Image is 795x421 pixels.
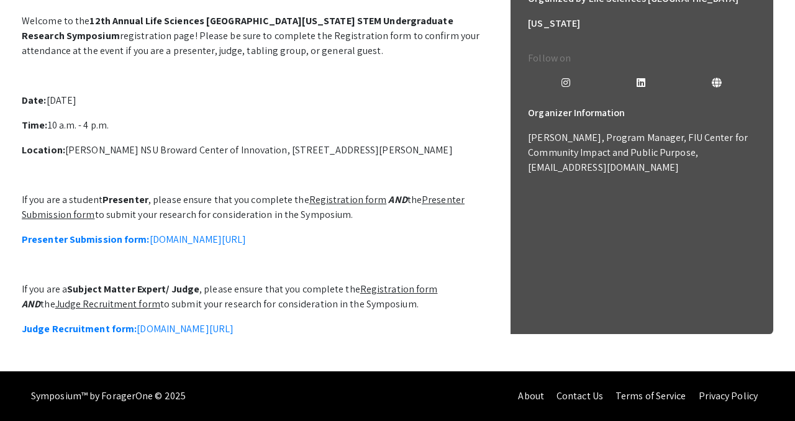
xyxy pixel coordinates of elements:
[360,283,438,296] u: Registration form
[388,193,407,206] em: AND
[22,322,234,335] a: Judge Recruitment form:[DOMAIN_NAME][URL]
[22,193,465,221] u: Presenter Submission form
[22,143,65,156] strong: Location:
[22,118,488,133] p: 10 a.m. - 4 p.m.
[528,51,755,66] p: Follow on
[67,283,199,296] strong: Subject Matter Expert/ Judge
[518,389,544,402] a: About
[22,93,488,108] p: [DATE]
[22,233,246,246] a: Presenter Submission form:[DOMAIN_NAME][URL]
[22,297,40,310] em: AND
[22,322,137,335] strong: Judge Recruitment form:
[22,14,453,42] strong: 12th Annual Life Sciences [GEOGRAPHIC_DATA][US_STATE] STEM Undergraduate Research Symposium
[309,193,387,206] u: Registration form
[22,119,48,132] strong: Time:
[55,297,160,310] u: Judge Recruitment form
[22,94,47,107] strong: Date:
[616,389,686,402] a: Terms of Service
[528,101,755,125] h6: Organizer Information
[31,371,186,421] div: Symposium™ by ForagerOne © 2025
[22,143,488,158] p: [PERSON_NAME] NSU Broward Center of Innovation, [STREET_ADDRESS][PERSON_NAME]
[22,192,488,222] p: If you are a student , please ensure that you complete the the to submit your research for consid...
[9,365,53,412] iframe: Chat
[699,389,758,402] a: Privacy Policy
[556,389,603,402] a: Contact Us
[22,282,488,312] p: If you are a , please ensure that you complete the the to submit your research for consideration ...
[102,193,148,206] strong: Presenter
[22,233,150,246] strong: Presenter Submission form:
[22,14,488,58] p: Welcome to the registration page! Please be sure to complete the Registration form to confirm you...
[528,130,755,175] p: [PERSON_NAME], Program Manager, FIU Center for Community Impact and Public Purpose, [EMAIL_ADDRES...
